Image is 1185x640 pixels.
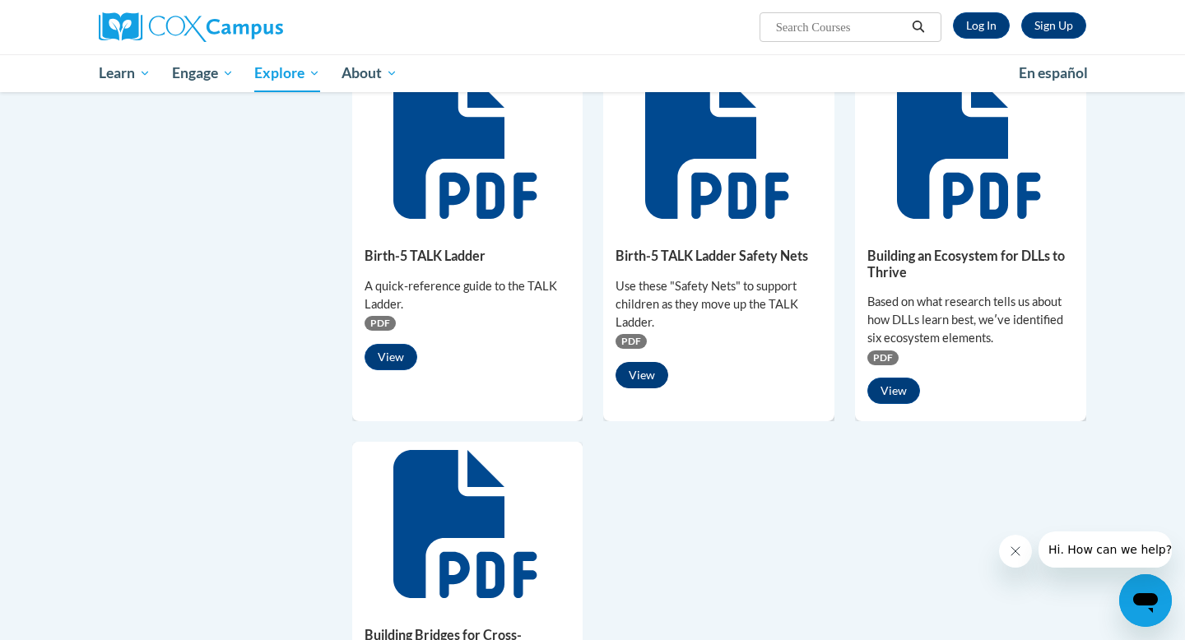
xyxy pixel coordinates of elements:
div: Based on what research tells us about how DLLs learn best, weʹve identified six ecosystem elements. [867,293,1074,347]
a: En español [1008,56,1099,90]
a: Log In [953,12,1010,39]
h5: Birth-5 TALK Ladder Safety Nets [616,248,822,263]
h5: Building an Ecosystem for DLLs to Thrive [867,248,1074,280]
a: Engage [161,54,244,92]
span: About [342,63,397,83]
h5: Birth-5 TALK Ladder [365,248,571,263]
iframe: Button to launch messaging window [1119,574,1172,627]
span: PDF [365,316,396,331]
button: View [616,362,668,388]
a: Register [1021,12,1086,39]
span: Explore [254,63,320,83]
iframe: Message from company [1039,531,1172,568]
button: View [867,378,920,404]
div: A quick-reference guide to the TALK Ladder. [365,277,571,313]
span: PDF [867,350,899,365]
div: Use these "Safety Nets" to support children as they move up the TALK Ladder. [616,277,822,332]
button: Search [906,17,931,37]
a: Explore [244,54,331,92]
span: PDF [616,334,647,349]
iframe: Close message [999,535,1032,568]
img: Cox Campus [99,12,283,42]
div: Main menu [74,54,1111,92]
a: Learn [88,54,161,92]
span: En español [1019,64,1088,81]
a: About [331,54,408,92]
button: View [365,344,417,370]
a: Cox Campus [99,12,411,42]
span: Learn [99,63,151,83]
input: Search Courses [774,17,906,37]
span: Engage [172,63,234,83]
